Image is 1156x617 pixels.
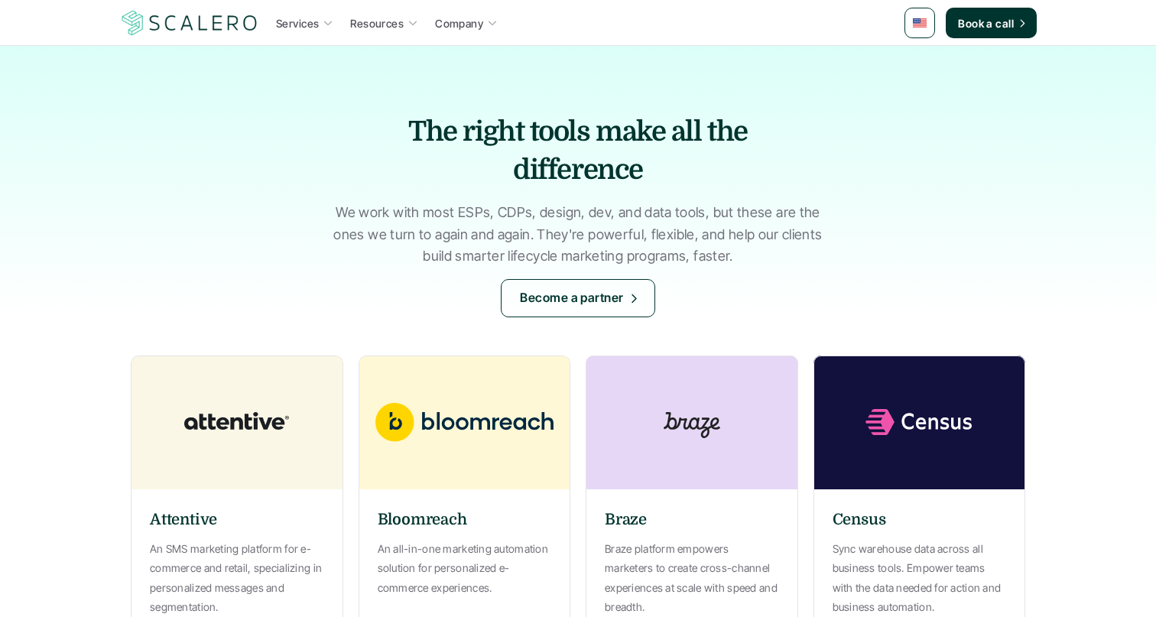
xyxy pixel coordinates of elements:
h6: Braze [605,508,647,531]
a: Scalero company logo [119,9,260,37]
a: Book a call [946,8,1037,38]
a: Become a partner [501,279,655,317]
p: Braze platform empowers marketers to create cross-channel experiences at scale with speed and bre... [605,539,779,616]
h6: Census [833,508,886,531]
strong: The right tools make all the difference [408,116,753,186]
p: An all-in-one marketing automation solution for personalized e-commerce experiences. [378,539,552,597]
p: Services [276,15,319,31]
h6: Attentive [150,508,217,531]
p: Resources [350,15,404,31]
p: We work with most ESPs, CDPs, design, dev, and data tools, but these are the ones we turn to agai... [330,202,826,268]
h6: Bloomreach [378,508,467,531]
p: Company [435,15,483,31]
p: Become a partner [520,288,624,308]
p: Sync warehouse data across all business tools. Empower teams with the data needed for action and ... [833,539,1007,616]
p: An SMS marketing platform for e-commerce and retail, specializing in personalized messages and se... [150,539,324,616]
img: Scalero company logo [119,8,260,37]
p: Book a call [958,15,1014,31]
